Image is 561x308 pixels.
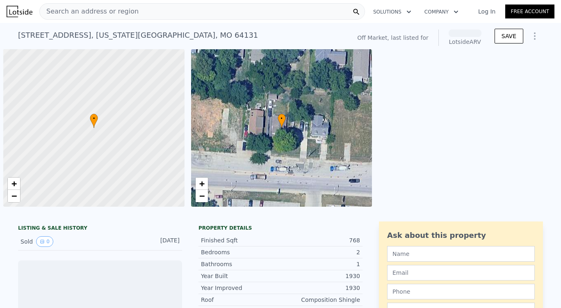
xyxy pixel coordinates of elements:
[280,260,360,268] div: 1
[36,236,53,247] button: View historical data
[201,284,280,292] div: Year Improved
[495,29,523,43] button: SAVE
[280,296,360,304] div: Composition Shingle
[7,6,32,17] img: Lotside
[196,178,208,190] a: Zoom in
[18,225,182,233] div: LISTING & SALE HISTORY
[21,236,93,247] div: Sold
[201,248,280,256] div: Bedrooms
[201,272,280,280] div: Year Built
[468,7,505,16] a: Log In
[367,5,418,19] button: Solutions
[196,190,208,202] a: Zoom out
[201,260,280,268] div: Bathrooms
[278,114,286,128] div: •
[90,114,98,128] div: •
[449,38,481,46] div: Lotside ARV
[418,5,465,19] button: Company
[280,248,360,256] div: 2
[90,115,98,122] span: •
[278,115,286,122] span: •
[387,230,535,241] div: Ask about this property
[280,284,360,292] div: 1930
[143,236,180,247] div: [DATE]
[8,190,20,202] a: Zoom out
[387,246,535,262] input: Name
[387,265,535,281] input: Email
[357,34,429,42] div: Off Market, last listed for
[527,28,543,44] button: Show Options
[198,225,363,231] div: Property details
[280,236,360,244] div: 768
[201,236,280,244] div: Finished Sqft
[199,191,204,201] span: −
[387,284,535,299] input: Phone
[505,5,554,18] a: Free Account
[18,30,258,41] div: [STREET_ADDRESS] , [US_STATE][GEOGRAPHIC_DATA] , MO 64131
[11,191,17,201] span: −
[40,7,139,16] span: Search an address or region
[280,272,360,280] div: 1930
[199,178,204,189] span: +
[11,178,17,189] span: +
[8,178,20,190] a: Zoom in
[201,296,280,304] div: Roof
